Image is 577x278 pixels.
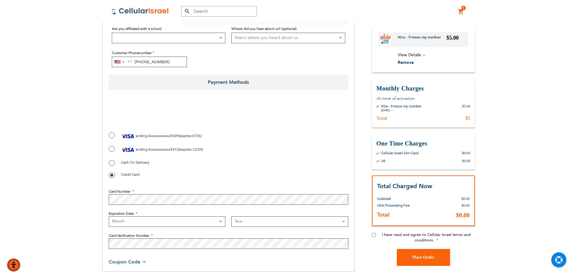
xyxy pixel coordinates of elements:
span: 4xxxxxxxxxxx5472 [148,147,179,152]
span: Payment Methods [109,75,348,90]
a: 1 [458,8,464,15]
div: $0.00 [462,151,470,155]
div: Total [376,115,387,121]
label: ( : ) [109,132,202,141]
img: Visa [121,145,135,154]
div: Accessibility Menu [7,258,20,272]
span: 12/29 [192,147,202,152]
div: +1 [127,58,132,66]
span: I have read and agree to Cellular Israel terms and conditions. [382,232,471,243]
span: Card Verification Number [109,233,149,238]
strong: Total Charged Now [377,182,432,190]
p: At time of activation [376,96,470,101]
button: Place Order [397,249,450,266]
span: $0.00 [456,211,470,218]
div: $0.00 [462,159,470,163]
span: Remove [398,59,414,65]
div: $5 [466,115,470,121]
div: Cellular Israel Sim Card [381,151,418,155]
span: expires [180,133,191,138]
h3: One Time Charges [376,139,470,148]
img: Xtra - Freeze my number [380,34,391,44]
span: 4xxxxxxxxxxx5309 [148,133,179,138]
span: $0.00 [462,203,470,207]
input: Search [181,6,257,17]
img: Visa [121,132,135,141]
span: expires [180,147,191,152]
span: Credit Card [121,172,139,177]
span: Expiration Date [109,211,134,216]
span: Customer Phonenumber [112,51,152,55]
span: Coupon Code [109,259,140,265]
iframe: reCAPTCHA [109,103,201,127]
span: Card Number [109,189,131,194]
input: e.g. 201-555-0123 [112,57,187,67]
span: 0726 [192,133,201,138]
span: Are you affiliated with a school [112,26,161,31]
div: $5.00 [462,104,470,112]
span: ending [136,147,147,152]
span: $5.00 [446,35,459,41]
span: ending [136,133,147,138]
span: $0.00 [462,196,470,201]
strong: Total [377,211,390,218]
div: US [381,159,386,163]
span: Where did you hear about us? (optional) [231,26,297,31]
div: Xtra - Freeze my number [381,104,422,109]
span: View Details [398,52,421,58]
span: USA Processing Fee [377,203,410,208]
button: Selected country [112,57,132,67]
img: Cellular Israel Logo [111,8,169,15]
th: Subtotal [377,191,424,202]
div: [DATE] - - [381,109,422,112]
span: Place Order [412,255,434,260]
h3: Monthly Charges [376,84,470,93]
label: ( : ) [109,145,203,154]
a: Xtra - Freeze my number [398,35,446,44]
span: Cash On Delivery [121,160,149,165]
span: 1 [463,6,465,11]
